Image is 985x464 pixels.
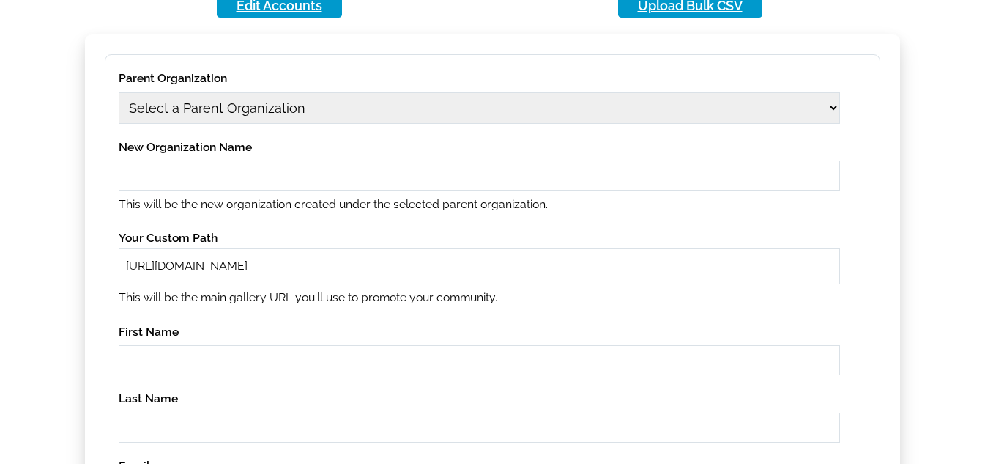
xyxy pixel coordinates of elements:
[119,137,840,158] label: New Organization Name
[119,388,840,409] label: Last Name
[119,287,840,308] p: This will be the main gallery URL you'll use to promote your community.
[119,68,840,89] label: Parent Organization
[126,256,248,276] span: [URL][DOMAIN_NAME]
[119,194,840,215] p: This will be the new organization created under the selected parent organization.
[119,228,840,248] label: Your Custom Path
[119,322,840,342] label: First Name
